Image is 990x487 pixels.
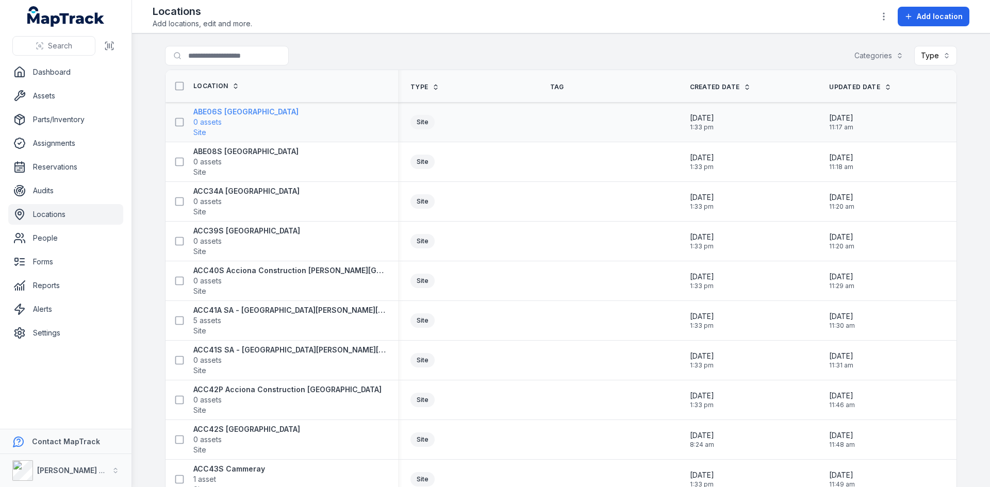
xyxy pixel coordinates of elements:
[410,115,435,129] div: Site
[690,441,714,449] span: 8:24 am
[27,6,105,27] a: MapTrack
[829,430,855,441] span: [DATE]
[193,196,222,207] span: 0 assets
[193,434,222,445] span: 0 assets
[193,286,206,296] span: Site
[193,265,386,296] a: ACC40S Acciona Construction [PERSON_NAME][GEOGRAPHIC_DATA][PERSON_NAME]0 assetsSite
[690,311,714,330] time: 3/24/2025, 1:33:29 PM
[690,272,714,282] span: [DATE]
[829,153,853,163] span: [DATE]
[193,146,299,177] a: ABE08S [GEOGRAPHIC_DATA]0 assetsSite
[193,405,206,415] span: Site
[193,236,222,246] span: 0 assets
[193,207,206,217] span: Site
[829,282,854,290] span: 11:29 am
[193,395,222,405] span: 0 assets
[690,430,714,441] span: [DATE]
[193,474,216,484] span: 1 asset
[193,305,386,336] a: ACC41A SA - [GEOGRAPHIC_DATA][PERSON_NAME][PERSON_NAME]5 assetsSite
[193,315,221,326] span: 5 assets
[690,123,714,131] span: 1:33 pm
[410,194,435,209] div: Site
[829,232,854,250] time: 6/5/2025, 11:20:40 AM
[690,322,714,330] span: 1:33 pm
[829,430,855,449] time: 6/5/2025, 11:48:10 AM
[193,226,300,236] strong: ACC39S [GEOGRAPHIC_DATA]
[410,393,435,407] div: Site
[690,83,751,91] a: Created Date
[690,192,714,203] span: [DATE]
[193,276,222,286] span: 0 assets
[917,11,963,22] span: Add location
[690,282,714,290] span: 1:33 pm
[48,41,72,51] span: Search
[193,82,239,90] a: Location
[829,470,855,480] span: [DATE]
[690,272,714,290] time: 3/24/2025, 1:33:29 PM
[690,113,714,131] time: 3/24/2025, 1:33:29 PM
[8,109,123,130] a: Parts/Inventory
[193,445,206,455] span: Site
[32,437,100,446] strong: Contact MapTrack
[690,83,740,91] span: Created Date
[8,180,123,201] a: Audits
[193,424,300,434] strong: ACC42S [GEOGRAPHIC_DATA]
[829,272,854,282] span: [DATE]
[829,311,855,330] time: 6/5/2025, 11:30:36 AM
[829,391,855,409] time: 6/5/2025, 11:46:58 AM
[410,83,428,91] span: Type
[829,322,855,330] span: 11:30 am
[898,7,969,26] button: Add location
[193,355,222,365] span: 0 assets
[153,19,252,29] span: Add locations, edit and more.
[829,242,854,250] span: 11:20 am
[8,323,123,343] a: Settings
[193,157,222,167] span: 0 assets
[690,401,714,409] span: 1:33 pm
[829,192,854,203] span: [DATE]
[550,83,564,91] span: Tag
[690,232,714,250] time: 3/24/2025, 1:33:29 PM
[410,353,435,367] div: Site
[829,153,853,171] time: 6/5/2025, 11:18:17 AM
[410,313,435,328] div: Site
[690,361,714,370] span: 1:33 pm
[690,351,714,361] span: [DATE]
[829,232,854,242] span: [DATE]
[193,186,300,196] strong: ACC34A [GEOGRAPHIC_DATA]
[690,311,714,322] span: [DATE]
[8,275,123,296] a: Reports
[8,251,123,272] a: Forms
[829,192,854,211] time: 6/5/2025, 11:20:02 AM
[193,167,206,177] span: Site
[193,82,228,90] span: Location
[829,163,853,171] span: 11:18 am
[8,86,123,106] a: Assets
[193,384,382,415] a: ACC42P Acciona Construction [GEOGRAPHIC_DATA]0 assetsSite
[829,83,892,91] a: Updated Date
[410,155,435,169] div: Site
[8,299,123,320] a: Alerts
[690,203,714,211] span: 1:33 pm
[410,274,435,288] div: Site
[690,113,714,123] span: [DATE]
[193,345,386,355] strong: ACC41S SA - [GEOGRAPHIC_DATA][PERSON_NAME][PERSON_NAME]
[829,441,855,449] span: 11:48 am
[829,113,853,123] span: [DATE]
[153,4,252,19] h2: Locations
[193,305,386,315] strong: ACC41A SA - [GEOGRAPHIC_DATA][PERSON_NAME][PERSON_NAME]
[8,157,123,177] a: Reservations
[690,153,714,163] span: [DATE]
[690,470,714,480] span: [DATE]
[193,226,300,257] a: ACC39S [GEOGRAPHIC_DATA]0 assetsSite
[829,272,854,290] time: 6/5/2025, 11:29:53 AM
[690,192,714,211] time: 3/24/2025, 1:33:29 PM
[690,430,714,449] time: 6/5/2025, 8:24:55 AM
[410,432,435,447] div: Site
[829,361,853,370] span: 11:31 am
[690,163,714,171] span: 1:33 pm
[829,203,854,211] span: 11:20 am
[193,186,300,217] a: ACC34A [GEOGRAPHIC_DATA]0 assetsSite
[829,311,855,322] span: [DATE]
[37,466,122,475] strong: [PERSON_NAME] Group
